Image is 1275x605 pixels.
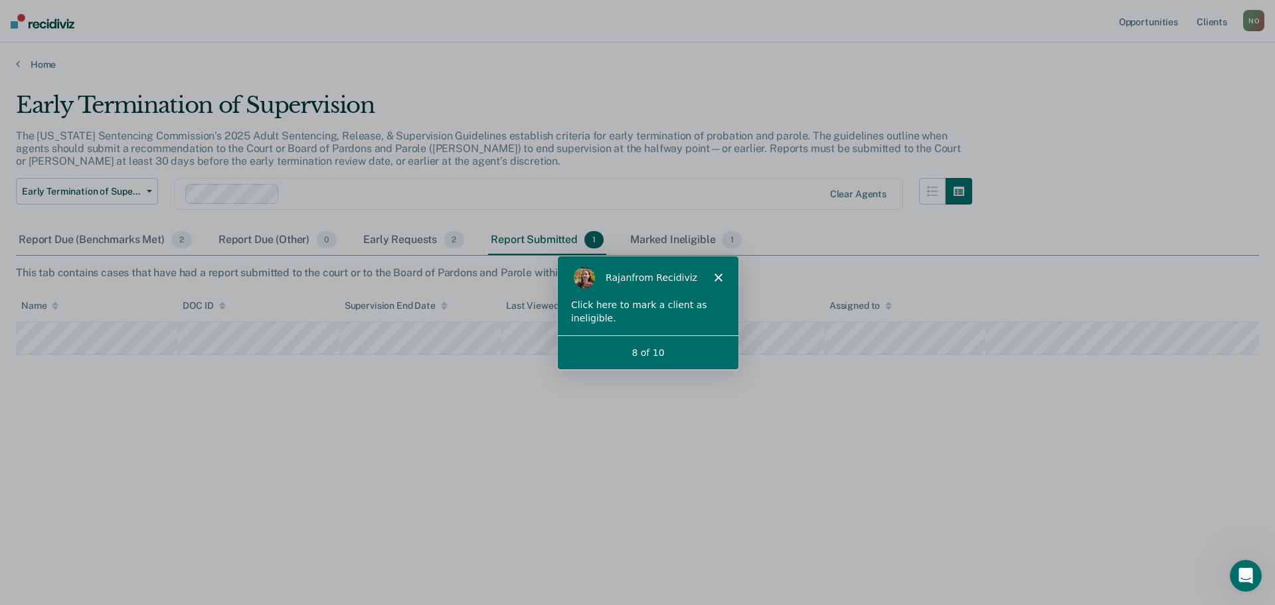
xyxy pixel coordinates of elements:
span: 2 [171,231,192,248]
div: Early Requests2 [361,226,467,255]
img: Recidiviz [11,14,74,29]
div: Name [21,300,58,311]
span: 1 [584,231,604,248]
div: Assigned to [829,300,892,311]
span: 1 [722,231,741,248]
p: The [US_STATE] Sentencing Commission’s 2025 Adult Sentencing, Release, & Supervision Guidelines e... [16,130,961,167]
div: Marked Ineligible1 [628,226,744,255]
div: Report Submitted1 [488,226,606,255]
div: Report Due (Other)0 [216,226,339,255]
iframe: Intercom live chat tour [557,256,739,370]
span: 0 [316,231,337,248]
span: Early Termination of Supervision [22,186,141,197]
span: 2 [444,231,464,248]
div: Early Termination of Supervision [16,92,972,130]
div: DOC ID [183,300,225,311]
div: Clear agents [830,189,887,200]
div: N O [1243,10,1264,31]
div: Report Due (Benchmarks Met)2 [16,226,195,255]
div: Last Viewed [506,300,570,311]
button: Early Termination of Supervision [16,178,158,205]
button: NO [1243,10,1264,31]
iframe: Intercom live chat [1230,560,1262,592]
div: Supervision End Date [345,300,448,311]
a: Home [16,58,1259,70]
div: This tab contains cases that have had a report submitted to the court or to the Board of Pardons ... [16,266,1259,279]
